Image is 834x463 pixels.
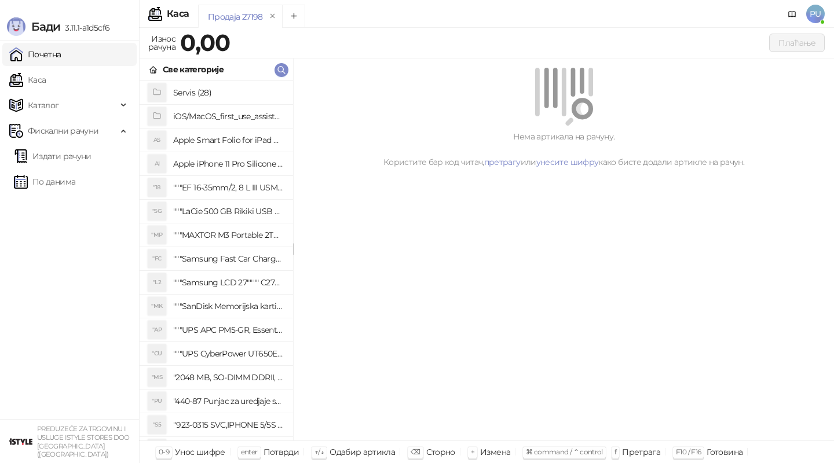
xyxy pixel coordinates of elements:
[148,439,166,458] div: "SD
[148,273,166,292] div: "L2
[173,226,284,244] h4: """MAXTOR M3 Portable 2TB 2.5"""" crni eksterni hard disk HX-M201TCB/GM"""
[148,416,166,434] div: "S5
[173,344,284,363] h4: """UPS CyberPower UT650EG, 650VA/360W , line-int., s_uko, desktop"""
[9,68,46,91] a: Каса
[173,273,284,292] h4: """Samsung LCD 27"""" C27F390FHUXEN"""
[14,145,92,168] a: Издати рачуни
[173,368,284,387] h4: "2048 MB, SO-DIMM DDRII, 667 MHz, Napajanje 1,8 0,1 V, Latencija CL5"
[180,28,230,57] strong: 0,00
[614,447,616,456] span: f
[148,131,166,149] div: AS
[148,155,166,173] div: AI
[676,447,701,456] span: F10 / F16
[159,447,169,456] span: 0-9
[426,444,455,460] div: Сторно
[536,157,599,167] a: унесите шифру
[175,444,225,460] div: Унос шифре
[241,447,258,456] span: enter
[31,20,60,34] span: Бади
[173,83,284,102] h4: Servis (28)
[9,43,61,66] a: Почетна
[148,368,166,387] div: "MS
[330,444,395,460] div: Одабир артикла
[484,157,521,167] a: претрагу
[173,321,284,339] h4: """UPS APC PM5-GR, Essential Surge Arrest,5 utic_nica"""
[7,17,25,36] img: Logo
[173,439,284,458] h4: "923-0448 SVC,IPHONE,TOURQUE DRIVER KIT .65KGF- CM Šrafciger "
[173,107,284,126] h4: iOS/MacOS_first_use_assistance (4)
[173,202,284,221] h4: """LaCie 500 GB Rikiki USB 3.0 / Ultra Compact & Resistant aluminum / USB 3.0 / 2.5"""""""
[173,392,284,410] h4: "440-87 Punjac za uredjaje sa micro USB portom 4/1, Stand."
[140,81,293,440] div: grid
[148,297,166,315] div: "MK
[148,321,166,339] div: "AP
[622,444,660,460] div: Претрага
[769,34,825,52] button: Плаћање
[264,444,299,460] div: Потврди
[28,119,98,142] span: Фискални рачуни
[208,10,263,23] div: Продаја 27198
[167,9,189,19] div: Каса
[148,344,166,363] div: "CU
[471,447,474,456] span: +
[173,297,284,315] h4: """SanDisk Memorijska kartica 256GB microSDXC sa SD adapterom SDSQXA1-256G-GN6MA - Extreme PLUS, ...
[148,226,166,244] div: "MP
[148,202,166,221] div: "5G
[173,131,284,149] h4: Apple Smart Folio for iPad mini (A17 Pro) - Sage
[28,94,59,117] span: Каталог
[148,178,166,197] div: "18
[173,178,284,197] h4: """EF 16-35mm/2, 8 L III USM"""
[14,170,75,193] a: По данима
[148,249,166,268] div: "FC
[806,5,825,23] span: PU
[480,444,510,460] div: Измена
[314,447,324,456] span: ↑/↓
[173,416,284,434] h4: "923-0315 SVC,IPHONE 5/5S BATTERY REMOVAL TRAY Držač za iPhone sa kojim se otvara display
[282,5,305,28] button: Add tab
[60,23,109,33] span: 3.11.1-a1d5cf6
[148,392,166,410] div: "PU
[783,5,802,23] a: Документација
[411,447,420,456] span: ⌫
[173,249,284,268] h4: """Samsung Fast Car Charge Adapter, brzi auto punja_, boja crna"""
[9,430,32,453] img: 64x64-companyLogo-77b92cf4-9946-4f36-9751-bf7bb5fd2c7d.png
[308,130,820,168] div: Нема артикала на рачуну. Користите бар код читач, или како бисте додали артикле на рачун.
[173,155,284,173] h4: Apple iPhone 11 Pro Silicone Case - Black
[37,425,130,458] small: PREDUZEĆE ZA TRGOVINU I USLUGE ISTYLE STORES DOO [GEOGRAPHIC_DATA] ([GEOGRAPHIC_DATA])
[265,12,280,21] button: remove
[146,31,178,54] div: Износ рачуна
[163,63,224,76] div: Све категорије
[526,447,603,456] span: ⌘ command / ⌃ control
[707,444,742,460] div: Готовина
